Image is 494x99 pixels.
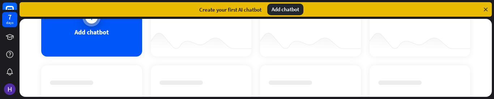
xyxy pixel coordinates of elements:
[199,6,261,13] div: Create your first AI chatbot
[2,12,17,27] a: 7 days
[74,28,109,36] div: Add chatbot
[6,20,13,25] div: days
[8,14,12,20] div: 7
[267,4,303,15] div: Add chatbot
[6,3,27,25] button: Open LiveChat chat widget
